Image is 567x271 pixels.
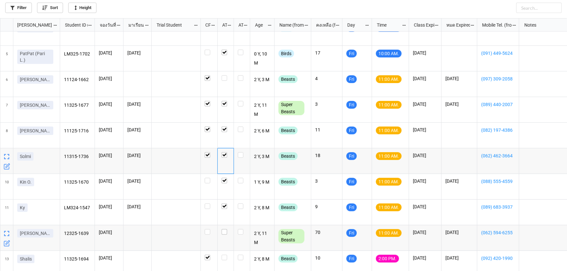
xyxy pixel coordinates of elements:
[413,229,437,236] p: [DATE]
[254,229,271,247] p: 2 Y, 11 M
[6,97,8,122] span: 7
[445,255,473,261] p: [DATE]
[376,203,402,211] div: 11:00 AM.
[68,3,97,13] a: Height
[6,46,8,71] span: 5
[124,21,145,29] div: มาเรียน
[481,75,515,82] a: (097) 309-2058
[254,127,271,136] p: 2 Y, 6 M
[218,21,227,29] div: ATT
[315,152,338,159] p: 18
[315,75,338,82] p: 4
[64,101,91,110] p: 11325-1677
[254,101,271,118] p: 2 Y, 11 M
[64,255,91,264] p: 11325-1694
[278,127,298,134] div: Beasts
[0,18,60,31] div: grid
[254,255,271,264] p: 2 Y, 8 M
[413,178,437,184] p: [DATE]
[376,152,402,160] div: 11:00 AM.
[481,203,515,211] a: (089) 683-3937
[5,3,32,13] a: Filter
[312,21,335,29] div: คงเหลือ (from Nick Name)
[20,128,51,134] p: [PERSON_NAME]
[346,101,357,109] div: Fri
[410,21,434,29] div: Class Expiration
[254,203,271,213] p: 2 Y, 8 M
[376,229,402,237] div: 11:00 AM.
[481,50,515,57] a: (091) 449-5624
[64,178,91,187] p: 11325-1670
[276,21,304,29] div: Name (from Class)
[376,75,402,83] div: 11:00 AM.
[64,229,91,238] p: 12325-1639
[20,102,51,108] p: [PERSON_NAME]
[201,21,211,29] div: CF
[5,200,9,225] span: 11
[343,21,365,29] div: Day
[278,178,298,186] div: Beasts
[346,75,357,83] div: Fri
[127,101,148,107] p: [DATE]
[413,152,437,159] p: [DATE]
[315,203,338,210] p: 9
[37,3,63,13] a: Sort
[99,101,119,107] p: [DATE]
[20,50,51,63] p: PatPat (Pari L.)
[64,152,91,161] p: 11315-1736
[127,127,148,133] p: [DATE]
[516,3,562,13] input: Search...
[278,152,298,160] div: Beasts
[278,229,304,243] div: Super Beasts
[127,178,148,184] p: [DATE]
[251,21,268,29] div: Age
[481,178,515,185] a: (088) 555-4559
[64,75,91,84] p: 11124-1662
[20,179,32,185] p: Kin O.
[376,178,402,186] div: 11:00 AM.
[413,101,437,107] p: [DATE]
[478,21,512,29] div: Mobile Tel. (from Nick Name)
[376,255,399,263] div: 2:00 PM.
[278,101,304,115] div: Super Beasts
[6,123,8,148] span: 8
[315,101,338,107] p: 3
[278,50,294,57] div: Birds
[373,21,402,29] div: Time
[127,50,148,56] p: [DATE]
[443,21,470,29] div: หมด Expired date (from [PERSON_NAME] Name)
[346,50,357,57] div: Fri
[99,255,119,261] p: [DATE]
[413,255,437,261] p: [DATE]
[346,229,357,237] div: Fri
[20,230,51,237] p: [PERSON_NAME]
[254,50,271,67] p: 0 Y, 10 M
[99,203,119,210] p: [DATE]
[20,256,32,262] p: Shalis
[96,21,117,29] div: จองวันที่
[445,101,473,107] p: [DATE]
[376,50,402,57] div: 10:00 AM.
[346,178,357,186] div: Fri
[315,178,338,184] p: 3
[481,127,515,134] a: (082) 197-4386
[413,50,437,56] p: [DATE]
[99,75,119,82] p: [DATE]
[99,127,119,133] p: [DATE]
[6,20,8,45] span: 4
[99,152,119,159] p: [DATE]
[346,152,357,160] div: Fri
[20,204,25,211] p: Ky
[20,153,31,160] p: Solmi
[315,229,338,236] p: 70
[127,152,148,159] p: [DATE]
[445,75,473,82] p: [DATE]
[413,127,437,133] p: [DATE]
[376,127,402,134] div: 11:00 AM.
[13,21,53,29] div: [PERSON_NAME] Name
[278,255,298,263] div: Beasts
[376,101,402,109] div: 11:00 AM.
[346,127,357,134] div: Fri
[315,50,338,56] p: 17
[315,255,338,261] p: 10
